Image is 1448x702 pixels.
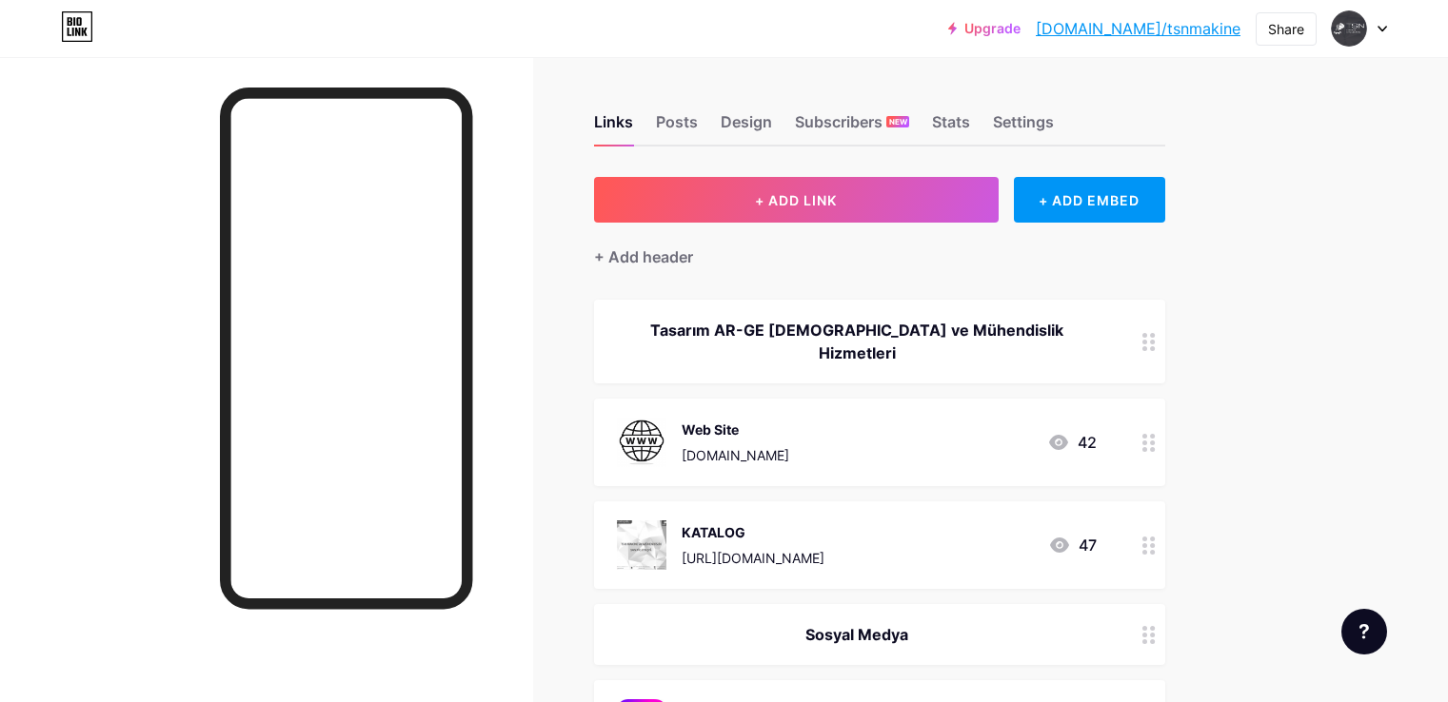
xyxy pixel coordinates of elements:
div: 47 [1048,534,1097,556]
div: Links [594,110,633,145]
div: [DOMAIN_NAME] [682,445,789,465]
div: Posts [656,110,698,145]
img: Web Site [617,418,666,467]
a: [DOMAIN_NAME]/tsnmakine [1036,17,1240,40]
span: NEW [889,116,907,127]
span: + ADD LINK [755,192,837,208]
div: Share [1268,19,1304,39]
a: Upgrade [948,21,1021,36]
div: Web Site [682,419,789,439]
div: Sosyal Medya [617,623,1097,646]
img: tsnmakine [1331,10,1367,47]
div: Stats [932,110,970,145]
div: 42 [1047,431,1097,454]
div: + Add header [594,245,693,268]
div: KATALOG [682,522,824,542]
div: Tasarım AR-GE [DEMOGRAPHIC_DATA] ve Mühendislik Hizmetleri [617,319,1097,364]
div: + ADD EMBED [1014,177,1165,223]
div: [URL][DOMAIN_NAME] [682,548,824,568]
div: Design [721,110,772,145]
img: KATALOG [617,520,666,570]
div: Subscribers [795,110,909,145]
div: Settings [993,110,1054,145]
button: + ADD LINK [594,177,999,223]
